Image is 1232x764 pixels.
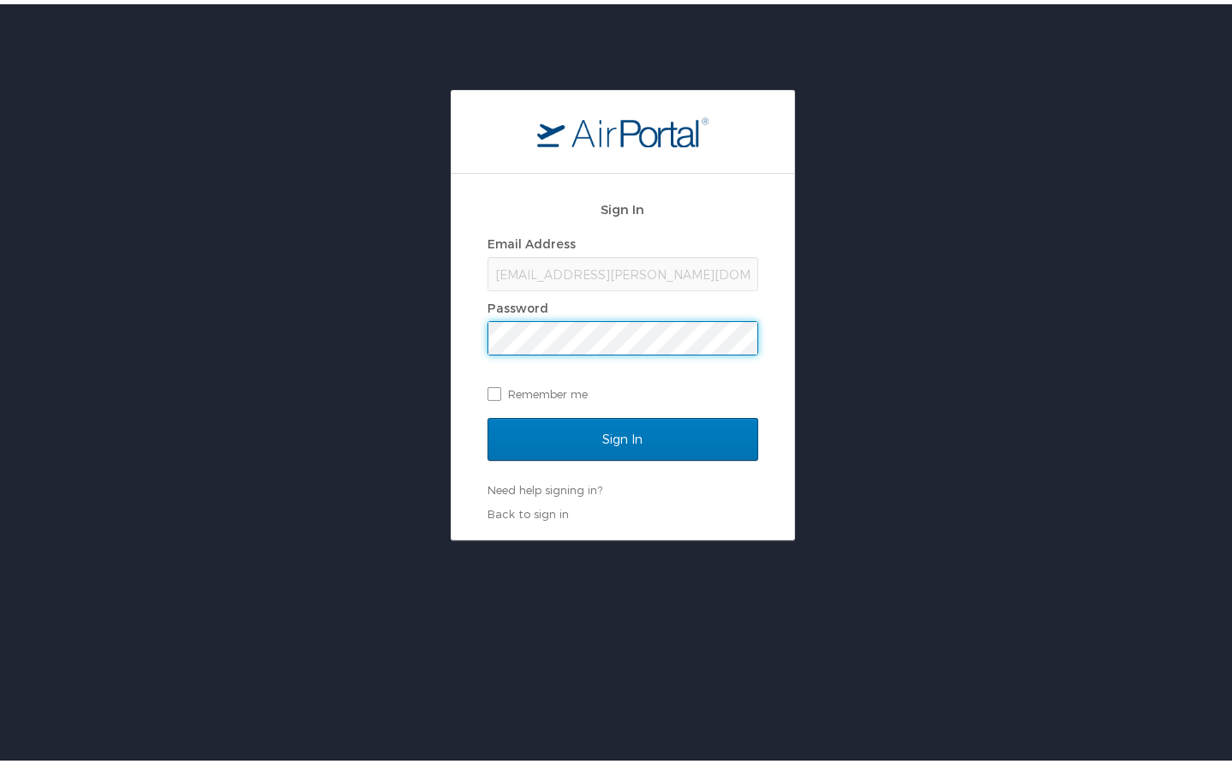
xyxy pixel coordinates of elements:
input: Sign In [487,414,758,457]
h2: Sign In [487,195,758,215]
label: Remember me [487,377,758,403]
label: Password [487,296,548,311]
a: Back to sign in [487,503,569,516]
img: logo [537,112,709,143]
a: Need help signing in? [487,479,602,492]
label: Email Address [487,232,576,247]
